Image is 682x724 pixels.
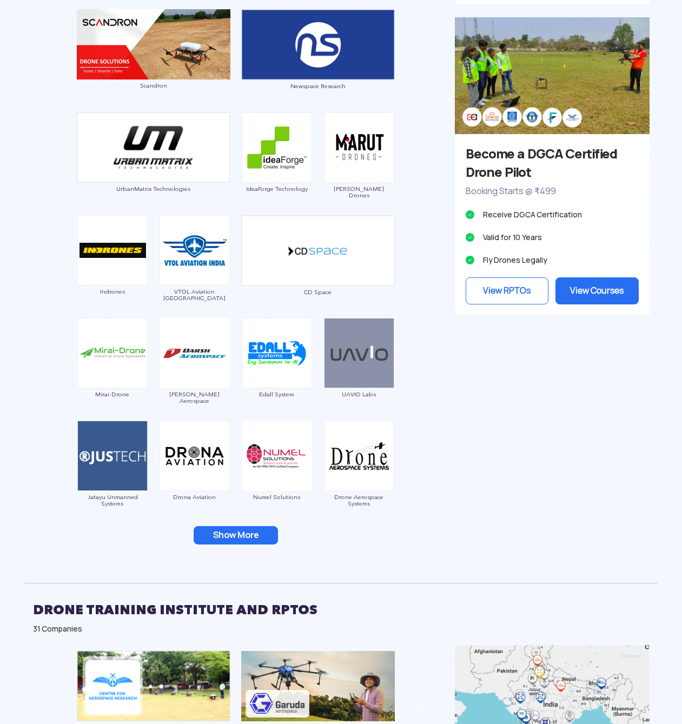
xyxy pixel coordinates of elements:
[77,391,148,397] span: Mirai-Drone
[77,318,148,388] img: ic_mirai-drones.png
[77,245,148,295] a: Indrones
[241,494,313,500] span: Numel Solutions
[241,39,395,89] a: Newspace Research
[77,215,148,285] img: ic_indrones.png
[77,650,230,721] img: ic_annauniversity_block.png
[77,348,148,397] a: Mirai-Drone
[241,348,313,397] a: Edall System
[466,277,549,304] a: View RPTOs
[466,253,639,268] li: Fly Drones Legally
[159,348,230,404] a: [PERSON_NAME] Aerospace
[33,596,650,623] h2: DRONE TRAINING INSTITUTE AND RPTOS
[323,450,395,507] a: Drone Aerospace Systems
[241,215,395,286] img: ic_cdspace_double.png
[323,391,395,397] span: UAVIO Labs
[241,245,395,295] a: CD Space
[555,277,639,304] a: View Courses
[323,185,395,198] span: [PERSON_NAME] Drones
[77,82,230,89] span: Scandron
[466,230,639,245] li: Valid for 10 Years
[77,450,148,507] a: Jatayu Unmanned Systems
[160,421,230,491] img: drona-maps.png
[323,348,395,397] a: UAVIO Labs
[159,494,230,500] span: Drona Aviation
[77,421,148,491] img: ic_jatayu.png
[241,83,395,89] span: Newspace Research
[466,207,639,222] li: Receive DGCA Certification
[77,288,148,295] span: Indrones
[466,145,639,182] h3: Become a DGCA Certified Drone Pilot
[77,39,230,89] a: Scandron
[455,17,650,134] img: bg_sideadtraining.png
[159,245,230,301] a: VTOL Aviation [GEOGRAPHIC_DATA]
[324,421,394,491] img: ic_droneaerospace.png
[241,450,313,500] a: Numel Solutions
[77,9,230,79] img: img_scandron_double.png
[159,288,230,301] span: VTOL Aviation [GEOGRAPHIC_DATA]
[242,421,312,491] img: img_numel.png
[324,112,394,183] img: ic_marutdrones.png
[77,185,230,192] span: UrbanMatrix Technologies
[160,318,230,388] img: img_darsh.png
[159,391,230,404] span: [PERSON_NAME] Aerospace
[241,185,313,192] span: IdeaForge Technology
[77,142,230,192] a: UrbanMatrix Technologies
[241,9,395,80] img: ic_newspace_double.png
[77,112,230,183] img: ic_urbanmatrix_double.png
[241,651,395,721] img: ic_garudarpto_eco.png
[242,318,312,388] img: ic_edall.png
[194,526,278,544] button: Show More
[323,494,395,507] span: Drone Aerospace Systems
[33,623,650,634] div: 31 Companies
[159,450,230,500] a: Drona Aviation
[466,184,639,198] p: Booking Starts @ ₹499
[241,289,395,295] span: CD Space
[160,215,230,285] img: ic_vtolaviation.png
[241,142,313,192] a: IdeaForge Technology
[241,391,313,397] span: Edall System
[324,318,394,388] img: img_uavio.png
[77,494,148,507] span: Jatayu Unmanned Systems
[242,112,312,183] img: ic_ideaforge.png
